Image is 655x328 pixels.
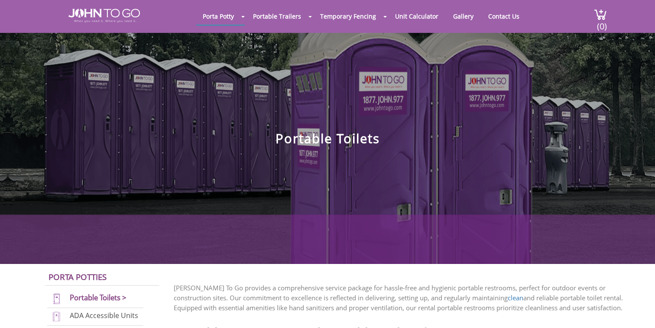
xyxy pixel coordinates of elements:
[49,271,107,282] a: Porta Potties
[174,283,642,313] p: [PERSON_NAME] To Go provides a comprehensive service package for hassle-free and hygienic portabl...
[70,311,138,320] a: ADA Accessible Units
[389,8,445,25] a: Unit Calculator
[620,293,655,328] button: Live Chat
[508,293,523,302] a: clean
[70,293,126,302] a: Portable Toilets >
[482,8,526,25] a: Contact Us
[314,8,383,25] a: Temporary Fencing
[594,9,607,20] img: cart a
[47,311,66,322] img: ADA-units-new.png
[196,8,240,25] a: Porta Potty
[47,293,66,305] img: portable-toilets-new.png
[246,8,308,25] a: Portable Trailers
[597,13,607,32] span: (0)
[447,8,480,25] a: Gallery
[68,9,140,23] img: JOHN to go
